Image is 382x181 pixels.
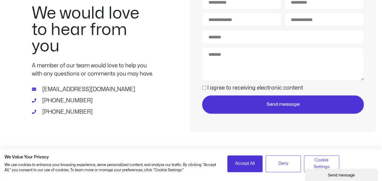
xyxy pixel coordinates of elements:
span: [PHONE_NUMBER] [41,108,93,116]
iframe: chat widget [305,168,379,181]
span: [EMAIL_ADDRESS][DOMAIN_NAME] [41,85,135,94]
button: Adjust cookie preferences [304,155,339,172]
p: We use cookies to enhance your browsing experience, serve personalized content, and analyze our t... [5,162,218,173]
h2: We would love to hear from you [32,5,153,55]
span: Cookie Settings [308,157,335,171]
button: Accept all cookies [227,155,263,172]
button: Deny all cookies [266,155,301,172]
h2: We Value Your Privacy [5,154,218,160]
span: Deny [278,160,288,167]
span: Send message [267,101,300,108]
label: I agree to receiving electronic content [207,85,303,90]
button: Send message [202,95,364,114]
p: A member of our team would love to help you with any questions or comments you may have. [32,62,153,78]
a: [EMAIL_ADDRESS][DOMAIN_NAME] [32,85,153,94]
span: [PHONE_NUMBER] [41,97,93,105]
span: Accept All [235,160,255,167]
